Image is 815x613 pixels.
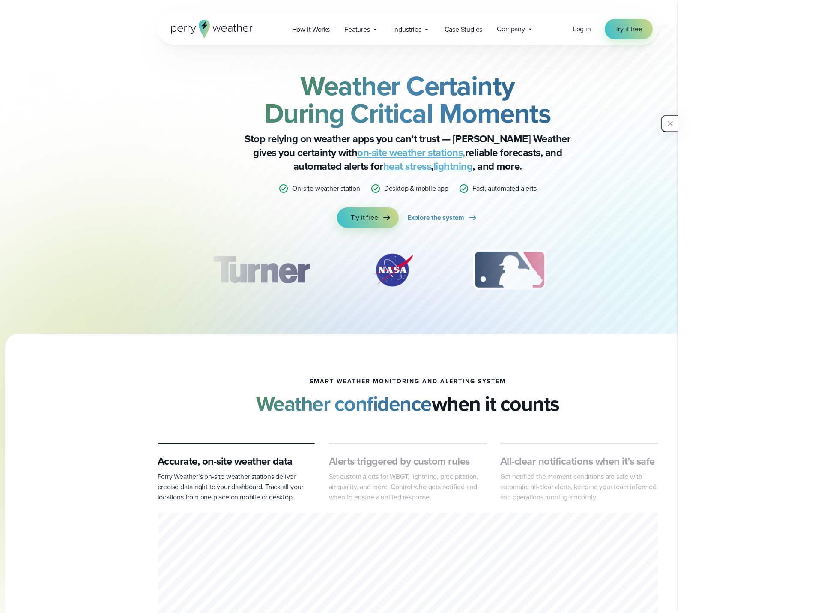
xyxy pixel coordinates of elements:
a: Try it free [337,207,399,228]
img: MLB.svg [464,249,555,291]
a: Try it free [605,19,653,39]
div: 4 of 12 [596,249,664,291]
span: Company [497,24,525,34]
strong: Weather confidence [256,388,432,419]
h3: Alerts triggered by custom rules [329,454,487,468]
a: Explore the system [407,207,478,228]
span: Explore the system [407,213,464,223]
span: How it Works [292,24,330,35]
p: Get notified the moment conditions are safe with automatic all-clear alerts, keeping your team in... [500,472,658,502]
p: Desktop & mobile app [384,183,448,194]
a: How it Works [285,21,337,38]
p: Fast, automated alerts [472,183,537,194]
a: on-site weather stations, [357,145,465,160]
p: Set custom alerts for WBGT, lightning, precipitation, air quality, and more. Control who gets not... [329,472,487,502]
a: heat stress [383,159,431,174]
div: slideshow [200,249,615,296]
h1: smart weather monitoring and alerting system [310,378,506,385]
div: 3 of 12 [464,249,555,291]
span: Case Studies [445,24,483,35]
img: NASA.svg [363,249,423,291]
div: 2 of 12 [363,249,423,291]
a: Case Studies [437,21,490,38]
img: PGA.svg [596,249,664,291]
p: Perry Weather’s on-site weather stations deliver precise data right to your dashboard. Track all ... [158,472,315,502]
strong: Weather Certainty During Critical Moments [264,66,551,133]
div: 1 of 12 [200,249,322,291]
span: Features [344,24,370,35]
span: Try it free [351,213,378,223]
span: Industries [393,24,421,35]
p: On-site weather station [292,183,360,194]
h3: Accurate, on-site weather data [158,454,315,468]
span: Try it free [615,24,642,34]
h3: All-clear notifications when it’s safe [500,454,658,468]
a: Log in [573,24,591,34]
h2: when it counts [256,392,559,416]
img: Turner-Construction_1.svg [200,249,322,291]
p: Stop relying on weather apps you can’t trust — [PERSON_NAME] Weather gives you certainty with rel... [236,132,579,173]
a: lightning [433,159,473,174]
